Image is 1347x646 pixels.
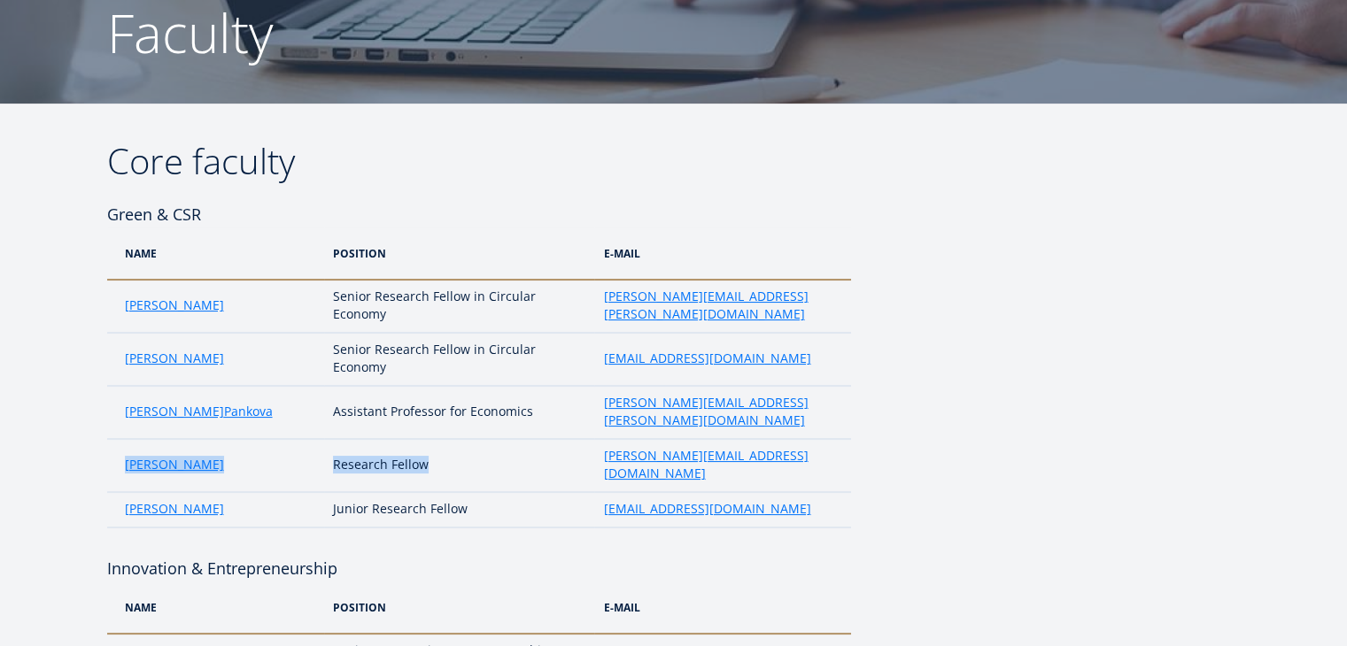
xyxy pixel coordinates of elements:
[125,296,224,314] a: [PERSON_NAME]
[603,350,810,367] a: [EMAIL_ADDRESS][DOMAIN_NAME]
[324,333,594,386] td: Senior Research Fellow in Circular Economy
[107,201,851,227] h4: Green & CSR
[125,500,224,518] a: [PERSON_NAME]
[594,227,850,280] th: e-mail
[107,581,325,634] th: NAME
[125,456,224,473] a: [PERSON_NAME]
[324,227,594,280] th: position
[107,139,851,183] h2: Core faculty
[107,555,851,581] h4: Innovation & Entrepreneurship
[603,500,810,518] a: [EMAIL_ADDRESS][DOMAIN_NAME]
[107,227,325,280] th: Name
[324,439,594,492] td: Research Fellow
[603,447,832,482] a: [PERSON_NAME][EMAIL_ADDRESS][DOMAIN_NAME]
[603,394,832,429] a: [PERSON_NAME][EMAIL_ADDRESS][PERSON_NAME][DOMAIN_NAME]
[324,280,594,333] td: Senior Research Fellow in Circular Economy
[324,492,594,527] td: Junior Research Fellow
[125,350,224,367] a: [PERSON_NAME]
[125,403,224,420] a: [PERSON_NAME]
[603,288,832,323] a: [PERSON_NAME][EMAIL_ADDRESS][PERSON_NAME][DOMAIN_NAME]
[324,386,594,439] td: Assistant Professor for Economics
[224,403,273,420] a: Pankova
[594,581,850,634] th: e-MAIL
[324,581,594,634] th: POSITION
